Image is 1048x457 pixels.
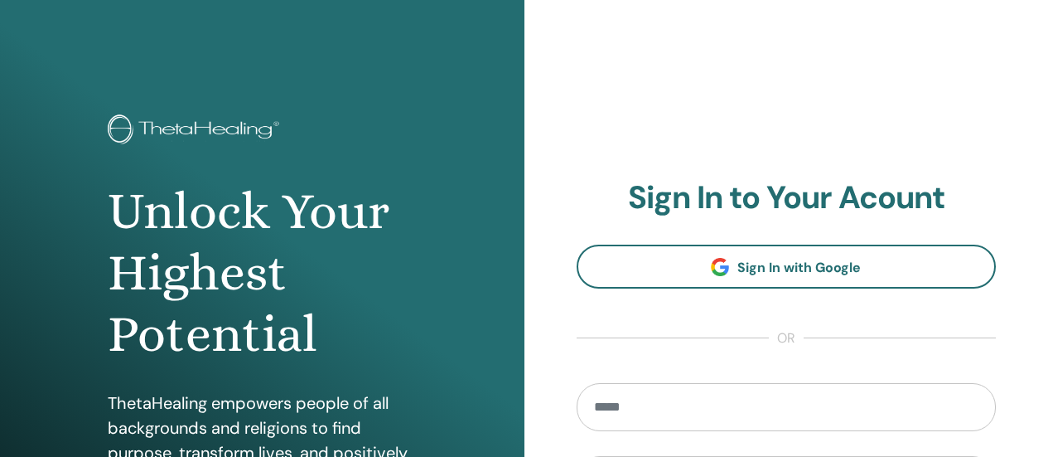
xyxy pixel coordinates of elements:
[737,259,861,276] span: Sign In with Google
[577,179,997,217] h2: Sign In to Your Acount
[108,181,416,366] h1: Unlock Your Highest Potential
[577,245,997,289] a: Sign In with Google
[769,328,804,348] span: or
